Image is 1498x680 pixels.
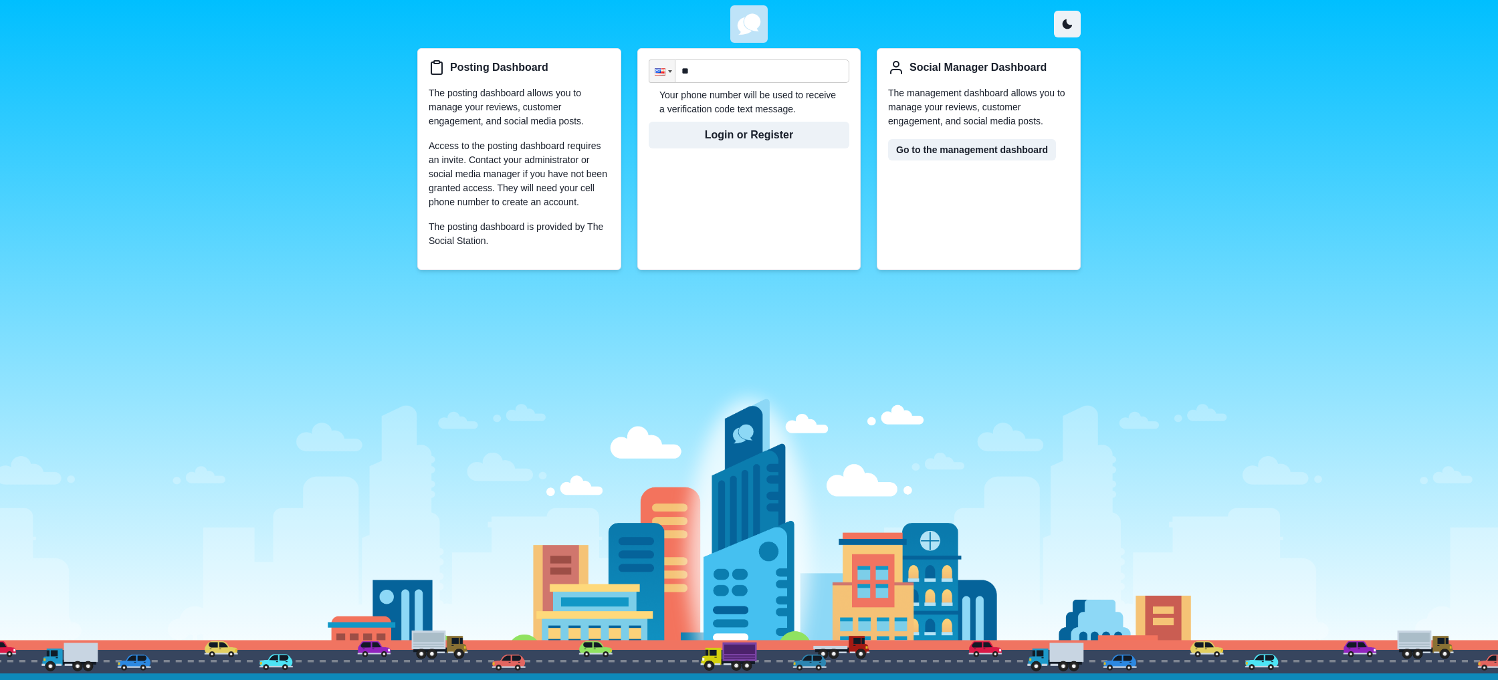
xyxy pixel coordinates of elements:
div: United States: + 1 [649,60,675,82]
p: The management dashboard allows you to manage your reviews, customer engagement, and social media... [888,86,1069,128]
p: Access to the posting dashboard requires an invite. Contact your administrator or social media ma... [429,139,610,209]
img: u8dYElcwoIgCIIgCIIgCIIgCIIgCIIgCIIgCIIgCIIgCIIgCIIgCIIgCIIgCIIgCIKgBfgfhTKg+uHK8RYAAAAASUVORK5CYII= [733,8,765,40]
h5: Posting Dashboard [450,61,548,74]
button: Toggle Mode [1054,11,1081,37]
h5: Social Manager Dashboard [909,61,1047,74]
p: The posting dashboard allows you to manage your reviews, customer engagement, and social media po... [429,86,610,128]
p: Your phone number will be used to receive a verification code text message. [649,88,849,116]
p: The posting dashboard is provided by The Social Station. [429,220,610,248]
button: Login or Register [649,122,849,148]
a: Go to the management dashboard [888,139,1056,160]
